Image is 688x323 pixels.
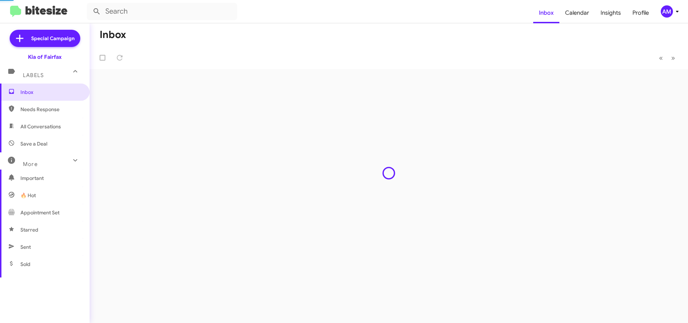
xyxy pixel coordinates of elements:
div: Kia of Fairfax [28,53,62,61]
button: Next [667,51,679,65]
div: AM [661,5,673,18]
span: All Conversations [20,123,61,130]
span: More [23,161,38,167]
span: Special Campaign [31,35,75,42]
span: Appointment Set [20,209,59,216]
span: Labels [23,72,44,79]
span: Inbox [20,89,81,96]
a: Insights [595,3,627,23]
span: » [671,53,675,62]
span: Important [20,175,81,182]
nav: Page navigation example [655,51,679,65]
span: 🔥 Hot [20,192,36,199]
span: Save a Deal [20,140,47,147]
span: « [659,53,663,62]
span: Starred [20,226,38,233]
a: Special Campaign [10,30,80,47]
span: Sent [20,243,31,251]
a: Profile [627,3,655,23]
span: Needs Response [20,106,81,113]
input: Search [87,3,237,20]
a: Calendar [559,3,595,23]
a: Inbox [533,3,559,23]
button: Previous [655,51,667,65]
span: Sold [20,261,30,268]
h1: Inbox [100,29,126,41]
button: AM [655,5,680,18]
